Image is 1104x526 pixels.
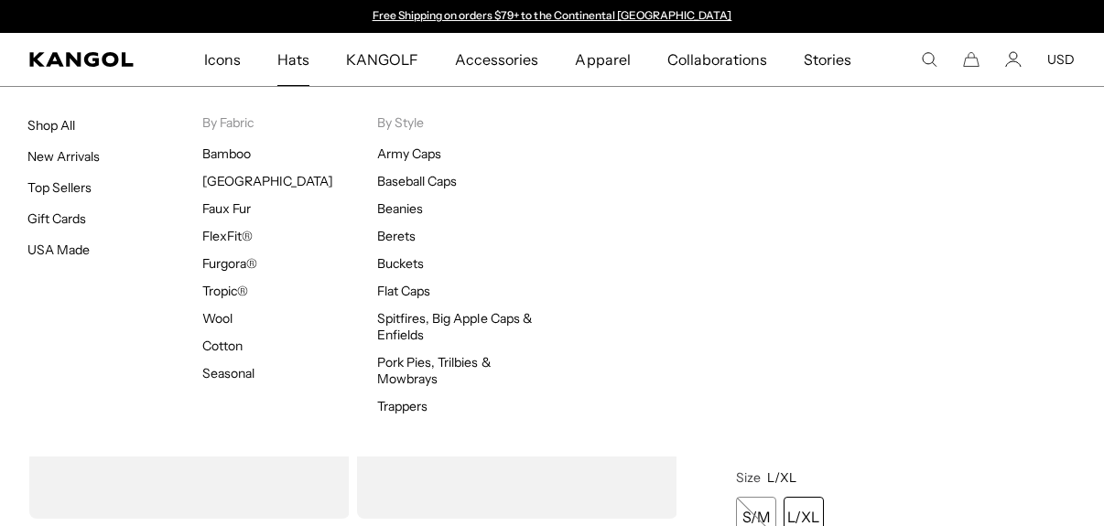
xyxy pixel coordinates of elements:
a: Baseball Caps [377,173,457,189]
a: Icons [186,33,259,86]
a: Furgora® [202,255,257,272]
div: Announcement [363,9,741,24]
a: USA Made [27,242,90,258]
span: Hats [277,33,309,86]
summary: Search here [921,51,937,68]
span: Accessories [455,33,538,86]
span: Apparel [575,33,630,86]
a: New Arrivals [27,148,100,165]
a: Bamboo [202,145,251,162]
span: Size [736,469,761,486]
a: Stories [785,33,870,86]
a: Collaborations [649,33,785,86]
a: Buckets [377,255,424,272]
a: Cotton [202,338,243,354]
a: Beanies [377,200,423,217]
span: KANGOLF [346,33,418,86]
a: Spitfires, Big Apple Caps & Enfields [377,310,533,343]
a: Free Shipping on orders $79+ to the Continental [GEOGRAPHIC_DATA] [373,8,732,22]
a: Army Caps [377,145,441,162]
p: By Style [377,114,552,131]
a: Shop All [27,117,75,134]
a: Top Sellers [27,179,92,196]
a: Gift Cards [27,210,86,227]
a: Wool [202,310,233,327]
a: Kangol [29,52,135,67]
a: Tropic® [202,283,248,299]
a: Flat Caps [377,283,430,299]
button: Cart [963,51,980,68]
a: Pork Pies, Trilbies & Mowbrays [377,354,492,387]
button: USD [1047,51,1075,68]
p: By Fabric [202,114,377,131]
a: FlexFit® [202,228,253,244]
a: Faux Fur [202,200,251,217]
slideshow-component: Announcement bar [363,9,741,24]
a: Seasonal [202,365,254,381]
span: Stories [804,33,851,86]
span: L/XL [767,469,796,486]
a: Trappers [377,398,428,414]
div: 1 of 2 [363,9,741,24]
a: [GEOGRAPHIC_DATA] [202,173,333,189]
a: Hats [259,33,328,86]
span: Collaborations [667,33,767,86]
span: Icons [204,33,241,86]
a: KANGOLF [328,33,437,86]
a: Apparel [557,33,648,86]
a: Berets [377,228,416,244]
a: Accessories [437,33,557,86]
a: Account [1005,51,1022,68]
